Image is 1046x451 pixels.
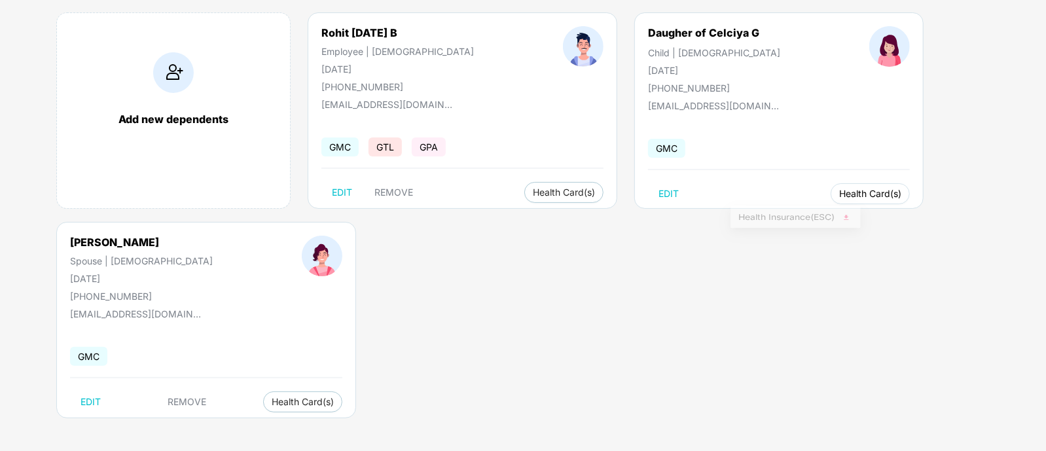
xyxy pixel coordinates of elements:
div: [EMAIL_ADDRESS][DOMAIN_NAME] [70,308,201,319]
span: EDIT [332,187,352,198]
button: REMOVE [364,182,424,203]
span: EDIT [658,189,679,199]
div: Spouse | [DEMOGRAPHIC_DATA] [70,255,213,266]
span: GMC [321,137,359,156]
button: Health Card(s) [263,391,342,412]
img: addIcon [153,52,194,93]
div: [EMAIL_ADDRESS][DOMAIN_NAME] [648,100,779,111]
button: Health Card(s) [524,182,604,203]
div: [PERSON_NAME] [70,236,213,249]
span: GMC [70,347,107,366]
div: [PHONE_NUMBER] [321,81,474,92]
img: profileImage [869,26,910,67]
img: profileImage [302,236,342,276]
div: [DATE] [70,273,213,284]
span: REMOVE [374,187,413,198]
img: svg+xml;base64,PHN2ZyB4bWxucz0iaHR0cDovL3d3dy53My5vcmcvMjAwMC9zdmciIHhtbG5zOnhsaW5rPSJodHRwOi8vd3... [840,213,853,226]
span: EDIT [81,397,101,407]
div: Rohit [DATE] B [321,26,474,39]
span: GTL [369,137,402,156]
div: Daugher of Celciya G [648,26,759,39]
span: Health Card(s) [839,190,901,197]
div: Child | [DEMOGRAPHIC_DATA] [648,47,780,58]
span: REMOVE [168,397,207,407]
span: Health Card(s) [272,399,334,405]
div: [DATE] [648,65,780,76]
div: [DATE] [321,63,474,75]
span: GMC [648,139,685,158]
span: Health Card(s) [533,189,595,196]
button: EDIT [70,391,111,412]
div: [PHONE_NUMBER] [70,291,213,302]
span: Health Insurance(ESC) [738,211,853,226]
button: Health Card(s) [831,183,910,204]
div: Employee | [DEMOGRAPHIC_DATA] [321,46,474,57]
div: Add new dependents [70,113,277,126]
div: [PHONE_NUMBER] [648,82,780,94]
img: profileImage [563,26,604,67]
button: EDIT [321,182,363,203]
button: EDIT [648,183,689,204]
div: [EMAIL_ADDRESS][DOMAIN_NAME] [321,99,452,110]
span: GPA [412,137,446,156]
button: REMOVE [158,391,217,412]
